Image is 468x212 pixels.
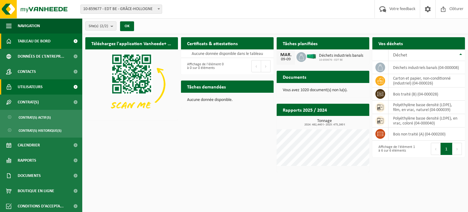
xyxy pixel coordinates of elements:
div: Affichage de l'élément 0 à 0 sur 0 éléments [184,59,224,73]
h2: Certificats & attestations [181,37,244,49]
td: polyéthylène basse densité (LDPE), en vrac, coloré (04-000040) [388,114,465,128]
span: Déchet [393,53,407,58]
div: MAR. [280,52,292,57]
td: bois traité (B) (04-000028) [388,88,465,101]
span: Calendrier [18,138,40,153]
span: Contrat(s) historique(s) [19,125,62,136]
td: Aucune donnée disponible dans le tableau [181,49,274,58]
td: carton et papier, non-conditionné (industriel) (04-000026) [388,74,465,88]
span: Contacts [18,64,36,79]
h2: Tâches demandées [181,81,232,92]
span: Navigation [18,18,40,34]
td: déchets industriels banals (04-000008) [388,61,465,74]
button: 1 [441,143,452,155]
span: Site(s) [89,22,108,31]
h2: Tâches planifiées [277,37,324,49]
a: Consulter les rapports [316,116,369,128]
img: Download de VHEPlus App [85,49,178,119]
button: OK [120,21,134,31]
h2: Vos déchets [372,37,409,49]
span: Rapports [18,153,36,168]
h2: Rapports 2025 / 2024 [277,104,333,116]
button: Site(s)(2/2) [85,21,116,31]
span: Utilisateurs [18,79,43,95]
a: Contrat(s) actif(s) [2,111,81,123]
h3: Tonnage [280,119,369,126]
span: Contrat(s) actif(s) [19,112,51,123]
td: bois non traité (A) (04-000200) [388,128,465,141]
span: Tableau de bord [18,34,51,49]
count: (2/2) [100,24,108,28]
span: 10-859676 - EDT BE [319,58,363,62]
p: Vous avez 1020 document(s) non lu(s). [283,88,363,92]
span: Documents [18,168,41,183]
button: Previous [431,143,441,155]
span: Contrat(s) [18,95,39,110]
img: HK-XR-30-GN-00 [306,54,317,59]
button: Next [452,143,462,155]
td: polyéthylène basse densité (LDPE), film, en vrac, naturel (04-000039) [388,101,465,114]
h2: Documents [277,71,312,83]
button: Previous [251,60,261,72]
span: 2024: 482,440 t - 2025: 475,260 t [280,123,369,126]
h2: Téléchargez l'application Vanheede+ maintenant! [85,37,178,49]
span: Déchets industriels banals [319,53,363,58]
div: 09-09 [280,57,292,62]
div: Affichage de l'élément 1 à 6 sur 6 éléments [375,142,416,156]
span: 10-859677 - EDT BE - GRÂCE-HOLLOGNE [81,5,162,13]
span: 10-859677 - EDT BE - GRÂCE-HOLLOGNE [80,5,162,14]
span: Données de l'entrepr... [18,49,64,64]
p: Aucune donnée disponible. [187,98,268,102]
span: Boutique en ligne [18,183,54,199]
button: Next [261,60,271,72]
a: Contrat(s) historique(s) [2,124,81,136]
